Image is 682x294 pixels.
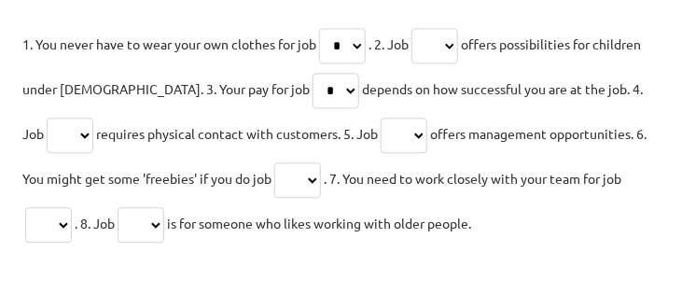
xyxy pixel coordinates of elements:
[75,215,115,231] span: . 8. Job
[22,35,641,97] span: offers possibilities for children under [DEMOGRAPHIC_DATA]. 3. Your pay for job
[96,125,378,142] span: requires physical contact with customers. 5. Job
[369,35,409,52] span: . 2. Job
[22,80,643,142] span: depends on how successful you are at the job. 4. Job
[22,35,316,52] span: 1. You never have to wear your own clothes for job
[22,125,647,187] span: offers management opportunities. 6. You might get some 'freebies' if you do job
[324,170,621,187] span: . 7. You need to work closely with your team for job
[167,215,471,231] span: is for someone who likes working with older people.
